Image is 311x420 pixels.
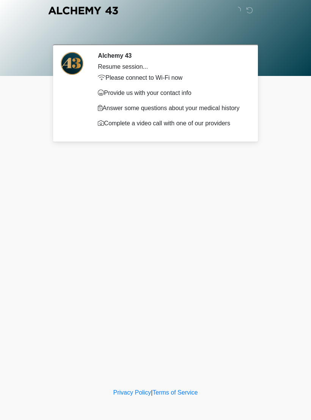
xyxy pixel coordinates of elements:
div: Resume session... [98,62,245,71]
p: Answer some questions about your medical history [98,104,245,113]
a: Privacy Policy [113,389,151,396]
h1: ‎ ‎ ‎ ‎ [49,27,262,41]
p: Provide us with your contact info [98,88,245,98]
a: Terms of Service [152,389,198,396]
img: Alchemy 43 Logo [47,6,119,15]
p: Complete a video call with one of our providers [98,119,245,128]
h2: Alchemy 43 [98,52,245,59]
img: Agent Avatar [61,52,83,75]
p: Please connect to Wi-Fi now [98,73,245,82]
a: | [151,389,152,396]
